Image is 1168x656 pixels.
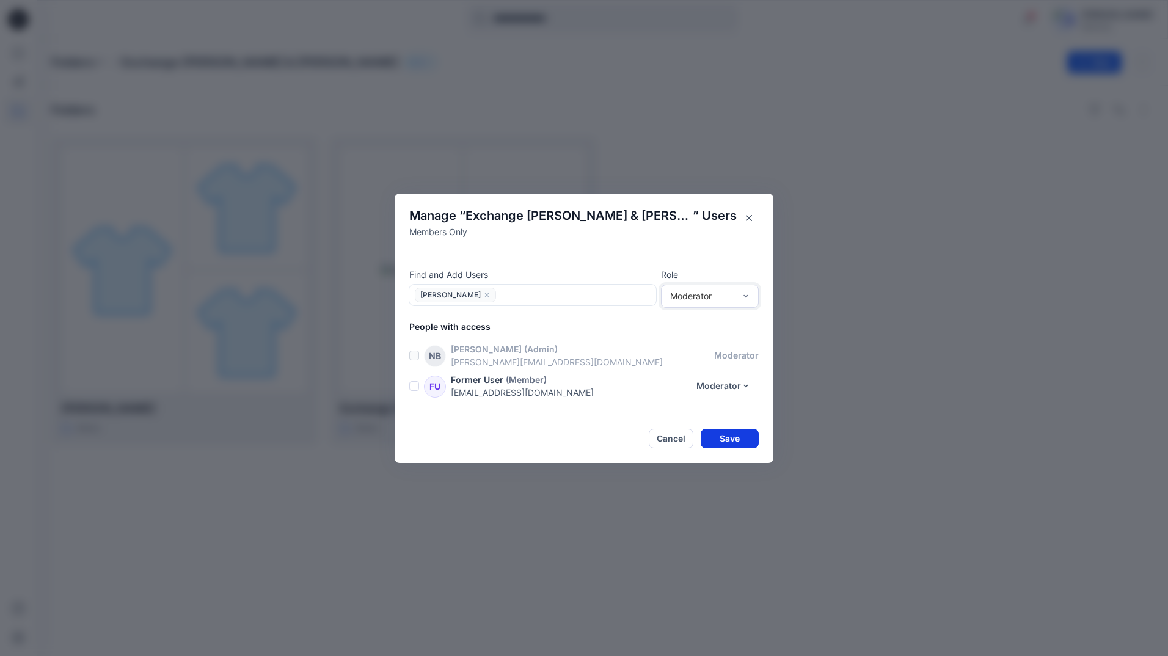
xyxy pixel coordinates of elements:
p: Members Only [409,225,759,238]
p: (Member) [506,373,547,386]
button: close [483,289,491,301]
div: Moderator [670,290,735,302]
button: Close [739,208,759,228]
div: NB [424,345,446,367]
p: Role [661,268,759,281]
p: Find and Add Users [409,268,656,281]
span: Exchange [PERSON_NAME] & [PERSON_NAME] [465,208,693,223]
button: Moderator [688,376,759,396]
button: Cancel [649,429,693,448]
p: (Admin) [524,343,558,355]
p: [PERSON_NAME] [451,343,522,355]
p: moderator [714,349,759,362]
p: People with access [409,320,773,333]
p: Former User [451,373,503,386]
button: Save [701,429,759,448]
p: [PERSON_NAME][EMAIL_ADDRESS][DOMAIN_NAME] [451,355,714,368]
span: [PERSON_NAME] [420,290,481,303]
div: FU [424,376,446,398]
h4: Manage “ ” Users [409,208,759,223]
p: [EMAIL_ADDRESS][DOMAIN_NAME] [451,386,688,399]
